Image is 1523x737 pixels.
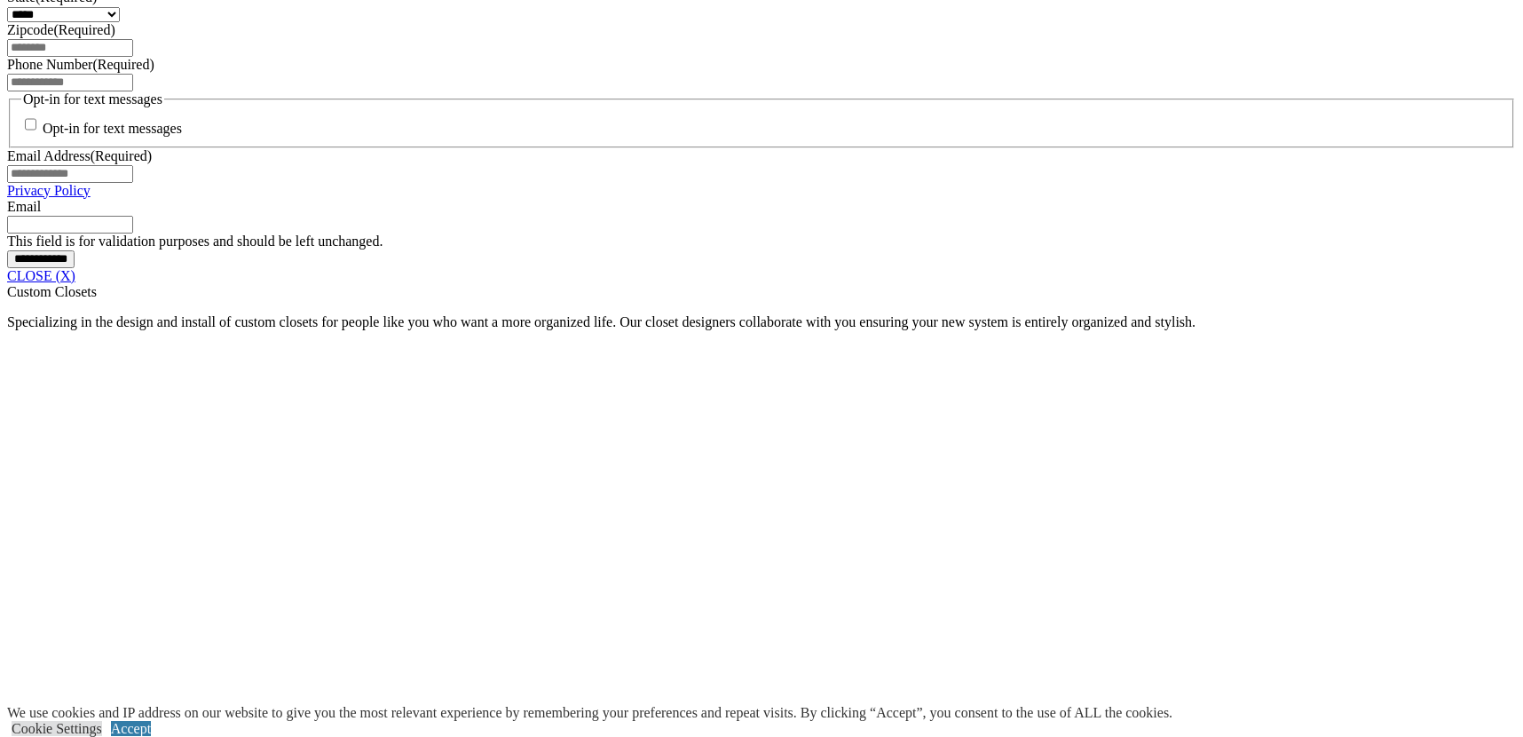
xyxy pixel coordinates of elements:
[91,148,152,163] span: (Required)
[7,199,41,214] label: Email
[43,122,182,137] label: Opt-in for text messages
[7,22,115,37] label: Zipcode
[111,721,151,736] a: Accept
[7,57,154,72] label: Phone Number
[21,91,164,107] legend: Opt-in for text messages
[53,22,114,37] span: (Required)
[7,705,1172,721] div: We use cookies and IP address on our website to give you the most relevant experience by remember...
[7,148,152,163] label: Email Address
[12,721,102,736] a: Cookie Settings
[7,234,1516,250] div: This field is for validation purposes and should be left unchanged.
[7,268,75,283] a: CLOSE (X)
[7,314,1516,330] p: Specializing in the design and install of custom closets for people like you who want a more orga...
[7,183,91,198] a: Privacy Policy
[7,284,97,299] span: Custom Closets
[92,57,154,72] span: (Required)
